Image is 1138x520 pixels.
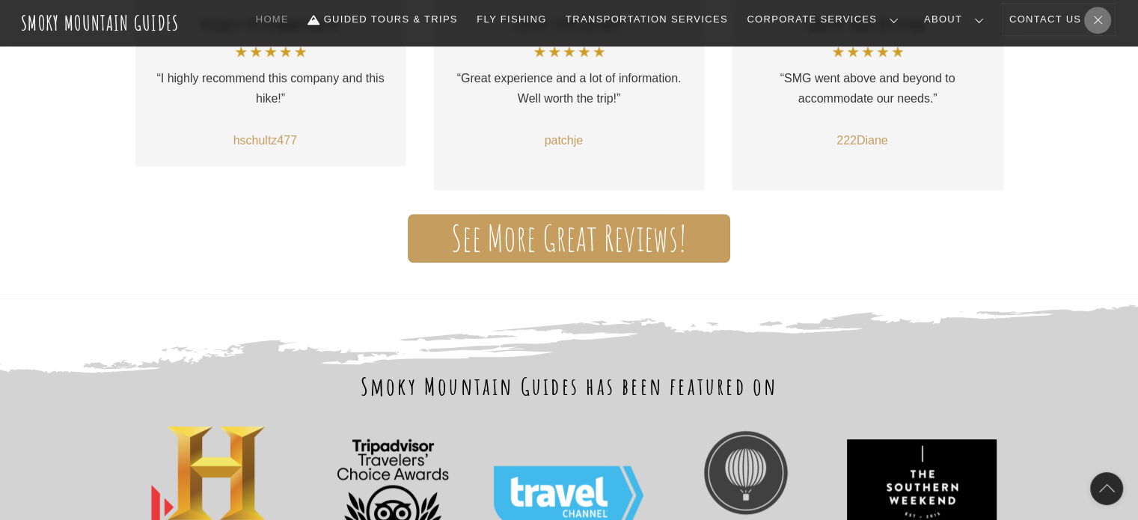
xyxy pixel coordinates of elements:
[741,4,911,35] a: Corporate Services
[302,4,464,35] a: Guided Tours & Trips
[21,10,180,35] a: Smoky Mountain Guides
[250,4,295,35] a: Home
[449,46,690,108] p: “Great experience and a lot of information. Well worth the trip!”
[918,4,996,35] a: About
[451,230,687,246] span: See More Great Reviews!
[150,46,391,108] p: “I highly recommend this company and this hike!”
[545,131,584,150] div: patchje
[560,4,733,35] a: Transportation Services
[233,131,297,150] div: hschultz477
[1003,4,1115,35] a: Contact Us
[747,46,988,108] p: “SMG went above and beyond to accommodate our needs.”
[471,4,552,35] a: Fly Fishing
[836,131,888,150] div: 222Diane
[135,370,1003,402] h2: Smoky Mountain Guides has been featured on
[408,214,729,263] a: See More Great Reviews!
